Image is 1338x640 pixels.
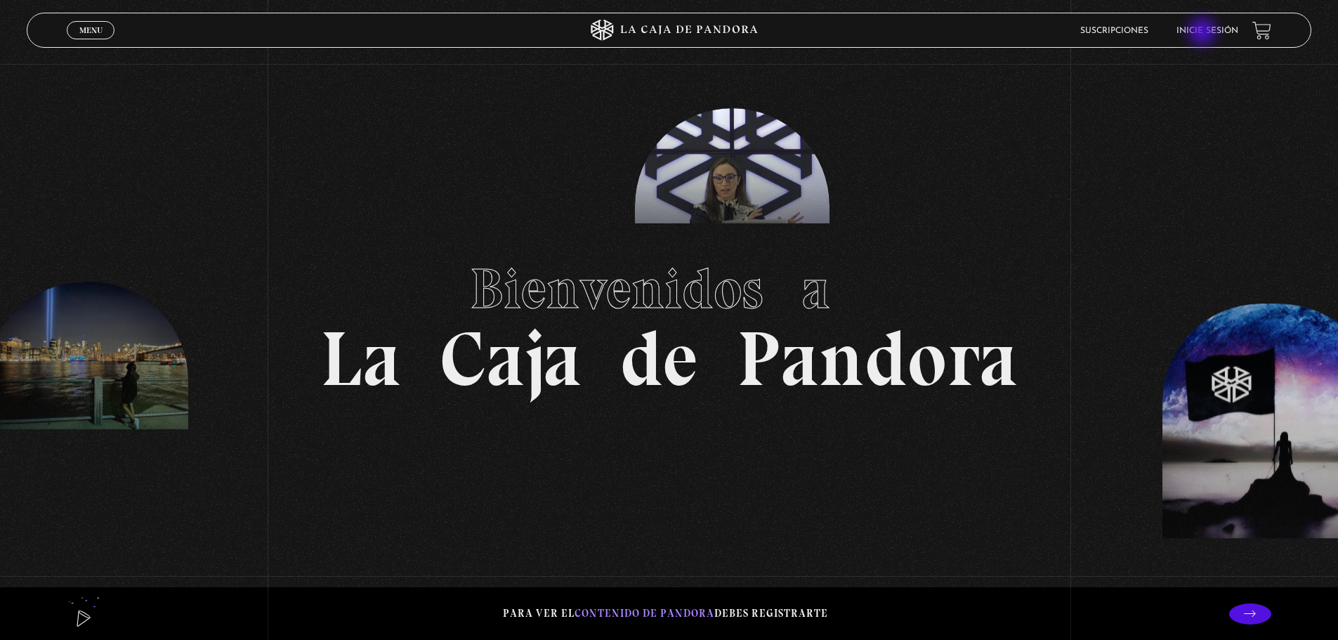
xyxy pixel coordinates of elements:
a: View your shopping cart [1252,21,1271,40]
span: contenido de Pandora [575,607,714,620]
span: Bienvenidos a [470,255,869,322]
span: Menu [79,26,103,34]
span: Cerrar [74,38,107,48]
a: Suscripciones [1080,27,1148,35]
h1: La Caja de Pandora [320,243,1018,398]
a: Inicie sesión [1176,27,1238,35]
p: Para ver el debes registrarte [503,604,828,623]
